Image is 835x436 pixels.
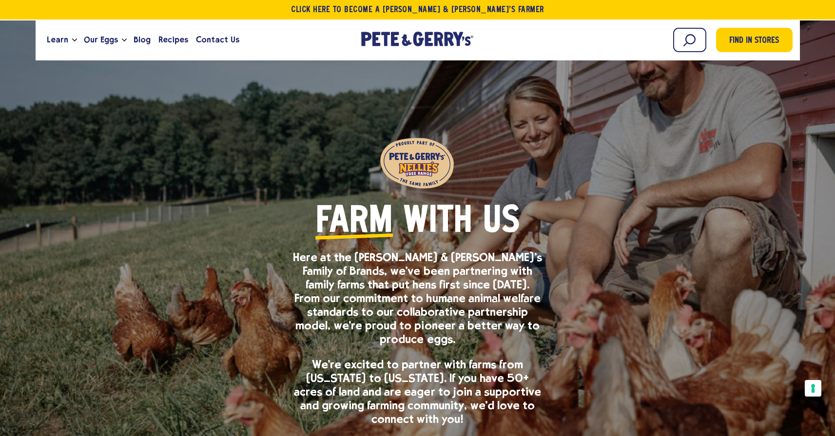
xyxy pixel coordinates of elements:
[43,27,72,53] a: Learn
[404,204,472,241] span: with
[47,34,68,46] span: Learn
[292,358,542,426] p: We’re excited to partner with farms from [US_STATE] to [US_STATE]. If you have 50+ acres of land ...
[192,27,243,53] a: Contact Us
[729,35,779,48] span: Find in Stores
[483,204,520,241] span: Us
[292,250,542,346] p: Here at the [PERSON_NAME] & [PERSON_NAME]’s Family of Brands, we’ve been partnering with family f...
[673,28,706,52] input: Search
[155,27,192,53] a: Recipes
[72,38,77,42] button: Open the dropdown menu for Learn
[805,380,821,397] button: Your consent preferences for tracking technologies
[80,27,122,53] a: Our Eggs
[134,34,151,46] span: Blog
[84,34,118,46] span: Our Eggs
[196,34,239,46] span: Contact Us
[130,27,155,53] a: Blog
[716,28,793,52] a: Find in Stores
[122,38,127,42] button: Open the dropdown menu for Our Eggs
[315,204,393,241] span: Farm
[158,34,188,46] span: Recipes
